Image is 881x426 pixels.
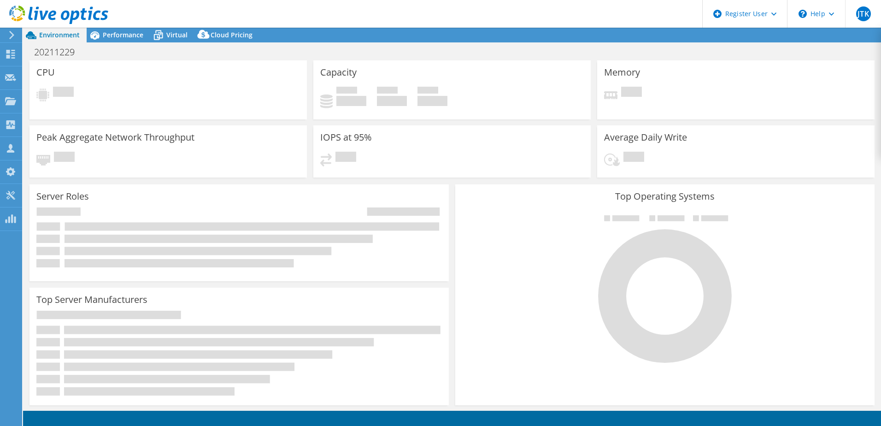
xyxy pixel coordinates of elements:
[604,67,640,77] h3: Memory
[36,191,89,201] h3: Server Roles
[320,132,372,142] h3: IOPS at 95%
[36,295,147,305] h3: Top Server Manufacturers
[377,96,407,106] h4: 0 GiB
[36,132,194,142] h3: Peak Aggregate Network Throughput
[336,87,357,96] span: Used
[799,10,807,18] svg: \n
[53,87,74,99] span: Pending
[320,67,357,77] h3: Capacity
[30,47,89,57] h1: 20211229
[336,96,366,106] h4: 0 GiB
[377,87,398,96] span: Free
[211,30,253,39] span: Cloud Pricing
[623,152,644,164] span: Pending
[417,96,447,106] h4: 0 GiB
[36,67,55,77] h3: CPU
[54,152,75,164] span: Pending
[166,30,188,39] span: Virtual
[417,87,438,96] span: Total
[335,152,356,164] span: Pending
[604,132,687,142] h3: Average Daily Write
[462,191,868,201] h3: Top Operating Systems
[621,87,642,99] span: Pending
[856,6,871,21] span: JTK
[103,30,143,39] span: Performance
[39,30,80,39] span: Environment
